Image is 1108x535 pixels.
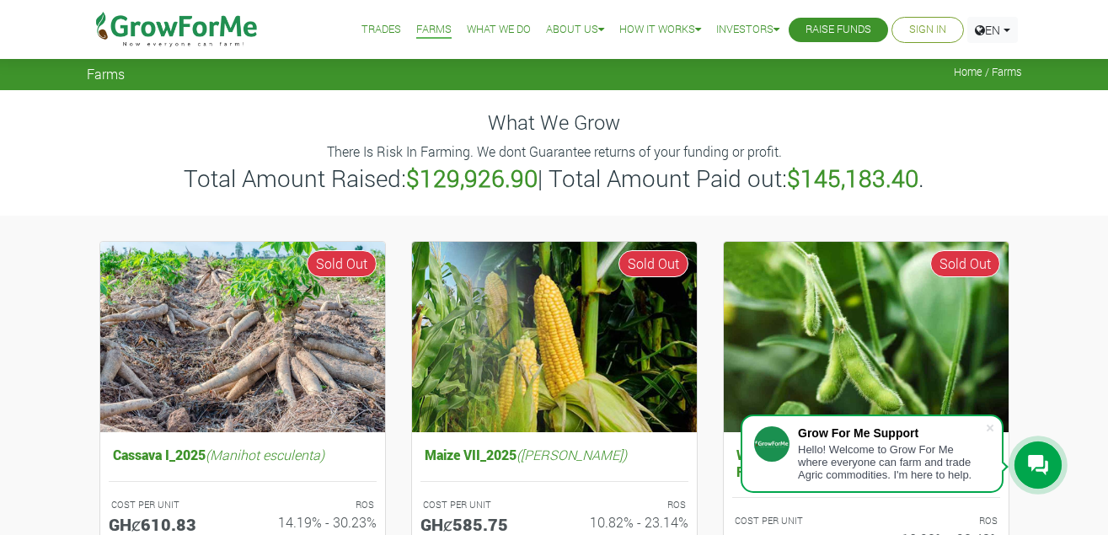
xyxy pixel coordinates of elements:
[416,21,452,39] a: Farms
[967,17,1018,43] a: EN
[735,514,851,528] p: COST PER UNIT
[420,442,688,467] h5: Maize VII_2025
[716,21,779,39] a: Investors
[732,442,1000,483] h5: Women in Organic Soybeans Farming_2025
[100,242,385,433] img: growforme image
[517,446,627,463] i: ([PERSON_NAME])
[806,21,871,39] a: Raise Funds
[798,443,985,481] div: Hello! Welcome to Grow For Me where everyone can farm and trade Agric commodities. I'm here to help.
[798,426,985,440] div: Grow For Me Support
[255,514,377,530] h6: 14.19% - 30.23%
[724,242,1009,433] img: growforme image
[570,498,686,512] p: ROS
[406,163,538,194] b: $129,926.90
[307,250,377,277] span: Sold Out
[909,21,946,39] a: Sign In
[546,21,604,39] a: About Us
[206,446,324,463] i: (Manihot esculenta)
[567,514,688,530] h6: 10.82% - 23.14%
[87,110,1022,135] h4: What We Grow
[258,498,374,512] p: ROS
[467,21,531,39] a: What We Do
[361,21,401,39] a: Trades
[412,242,697,433] img: growforme image
[619,21,701,39] a: How it Works
[109,442,377,467] h5: Cassava I_2025
[109,514,230,534] h5: GHȼ610.83
[89,164,1020,193] h3: Total Amount Raised: | Total Amount Paid out: .
[618,250,688,277] span: Sold Out
[787,163,918,194] b: $145,183.40
[423,498,539,512] p: COST PER UNIT
[89,142,1020,162] p: There Is Risk In Farming. We dont Guarantee returns of your funding or profit.
[930,250,1000,277] span: Sold Out
[881,514,998,528] p: ROS
[111,498,227,512] p: COST PER UNIT
[954,66,1022,78] span: Home / Farms
[87,66,125,82] span: Farms
[420,514,542,534] h5: GHȼ585.75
